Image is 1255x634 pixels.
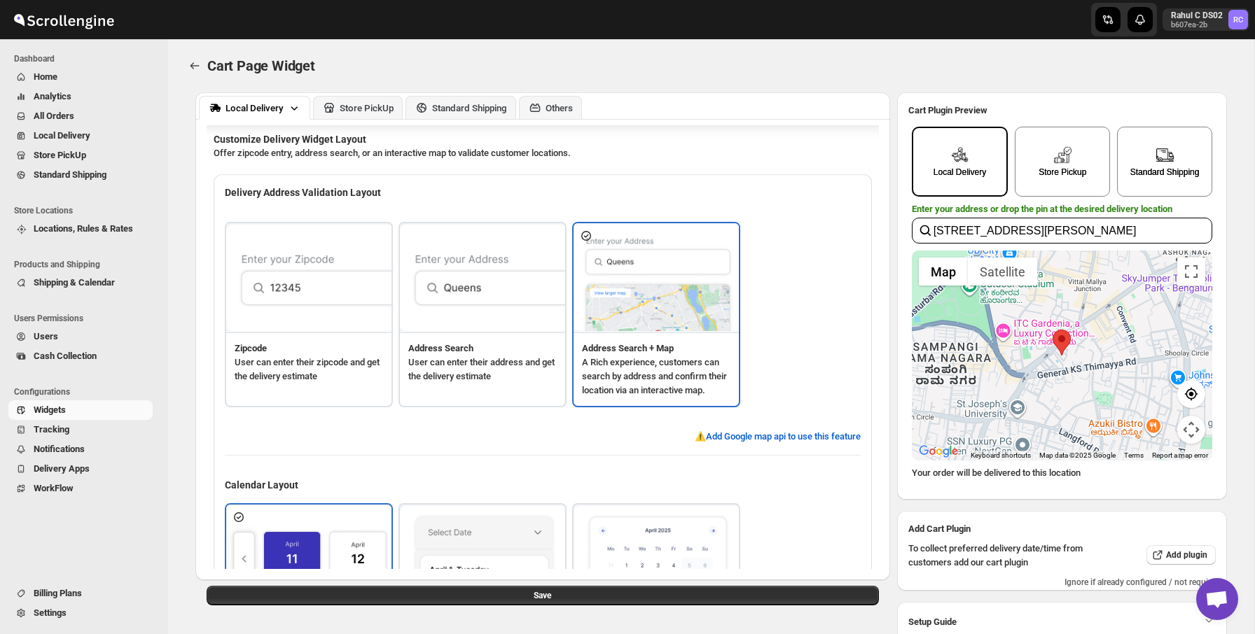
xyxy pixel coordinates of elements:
span: Store PickUp [34,150,86,160]
p: User can enter their address and get the delivery estimate [408,355,557,383]
b: Add Cart Plugin [908,523,971,534]
button: Standard Shipping [405,96,516,119]
p: User can enter their zipcode and get the delivery estimate [235,355,383,383]
h3: Zipcode [235,341,383,355]
span: Delivery Apps [34,463,90,474]
p: To collect preferred delivery date/time from customers add our cart plugin [908,542,1113,570]
p: Rahul C DS02 [1171,10,1223,21]
span: Tracking [34,424,69,435]
div: Standard Shipping [432,103,507,113]
img: delivery_icon [1156,146,1174,164]
button: Billing Plans [8,584,153,603]
button: Widgets [8,400,153,420]
img: Dropdown [400,506,568,613]
div: Local Delivery [934,167,986,177]
p: A Rich experience, customers can search by address and confirm their location via an interactive ... [582,355,730,397]
button: Users [8,327,153,346]
div: Others [546,103,573,113]
span: Dashboard [14,53,158,64]
img: delivery_icon [951,146,969,164]
button: Toggle fullscreen view [1177,258,1205,286]
h2: Cart Plugin Preview [908,104,1216,118]
img: Default [226,506,394,613]
button: Map camera controls [1177,416,1205,444]
button: Shipping & Calendar [8,273,153,293]
label: Your order will be delivered to this location [912,467,1081,478]
span: Standard Shipping [34,169,106,180]
button: Store PickUp [313,96,403,119]
div: Open chat [1196,578,1238,620]
span: Analytics [34,91,71,101]
button: Tracking [8,420,153,439]
button: Others [519,96,582,119]
a: Report a map error [1152,451,1208,459]
span: Products and Shipping [14,259,158,270]
input: Type address to search [912,218,1212,244]
button: TRACK_CONFIGURATION.BACK [185,56,204,76]
button: Cash Collection [8,346,153,366]
span: Map data ©2025 Google [1039,451,1116,459]
text: RC [1233,15,1243,24]
button: User menu [1163,8,1249,31]
h4: Customize Delivery Widget Layout [214,132,872,146]
span: Add plugin [1166,549,1207,561]
b: Calendar Layout [225,479,298,491]
div: Local Delivery [226,103,284,113]
span: Store Locations [14,205,158,216]
button: WorkFlow [8,479,153,498]
span: Rahul C DS02 [1228,10,1248,29]
a: Terms (opens in new tab) [1124,451,1144,459]
img: Zipcode [226,225,394,332]
span: All Orders [34,111,74,121]
p: Ignore if already configured / not required [904,577,1220,588]
button: Show satellite imagery [968,258,1037,286]
span: Shipping & Calendar [34,277,115,288]
img: ScrollEngine [11,2,116,37]
span: Cash Collection [34,351,97,361]
button: Keyboard shortcuts [971,451,1031,460]
img: Google [915,442,962,460]
span: Billing Plans [34,588,82,598]
img: delivery_icon [1054,146,1072,164]
h3: Address Search + Map [582,341,730,355]
div: Standard Shipping [1130,167,1200,177]
button: Analytics [8,87,153,106]
span: Save [534,590,551,601]
img: Legacy [574,506,742,613]
img: Address Search + Map [574,225,742,332]
button: Locations, Rules & Rates [8,219,153,239]
p: b607ea-2b [1171,21,1223,29]
button: Add plugin [1146,545,1216,565]
div: My location [1053,330,1071,355]
span: Cart Page Widget [207,57,315,74]
div: Store PickUp [340,103,394,113]
span: Enter your address or drop the pin at the desired delivery location [912,204,1172,214]
span: WorkFlow [34,483,74,493]
span: Users [34,331,58,341]
div: Store Pickup [1039,167,1086,177]
button: Show street map [919,258,968,286]
b: Setup Guide [908,615,957,629]
span: Local Delivery [34,130,90,141]
button: Save [207,586,879,605]
button: Delivery Apps [8,459,153,479]
h3: Address Search [408,341,557,355]
span: Configurations [14,386,158,397]
img: Address Search [400,225,568,332]
button: ⚠️Add Google map api to use this feature [695,431,861,442]
a: Open this area in Google Maps (opens a new window) [915,442,962,460]
button: Settings [8,603,153,623]
button: Home [8,67,153,87]
button: Local Delivery [199,96,310,120]
span: Locations, Rules & Rates [34,223,133,234]
p: Offer zipcode entry, address search, or an interactive map to validate customer locations. [214,146,872,160]
span: Notifications [34,444,85,454]
span: Home [34,71,57,82]
b: Delivery Address Validation Layout [225,187,381,198]
span: Widgets [34,404,66,415]
button: Notifications [8,439,153,459]
span: Settings [34,607,67,618]
span: Users Permissions [14,313,158,324]
button: All Orders [8,106,153,126]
